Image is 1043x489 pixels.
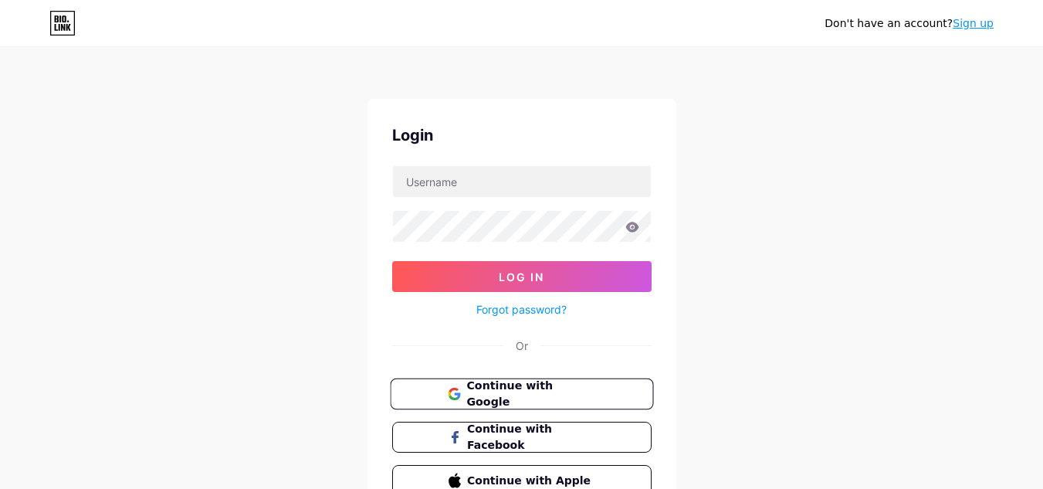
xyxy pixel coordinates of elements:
[390,379,653,410] button: Continue with Google
[392,422,652,453] button: Continue with Facebook
[467,421,594,453] span: Continue with Facebook
[953,17,994,29] a: Sign up
[825,15,994,32] div: Don't have an account?
[466,378,595,411] span: Continue with Google
[392,261,652,292] button: Log In
[393,166,651,197] input: Username
[392,124,652,147] div: Login
[476,301,567,318] a: Forgot password?
[392,379,652,409] a: Continue with Google
[467,473,594,489] span: Continue with Apple
[499,270,544,284] span: Log In
[516,338,528,354] div: Or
